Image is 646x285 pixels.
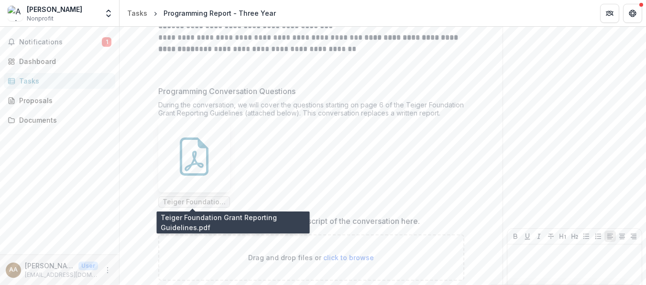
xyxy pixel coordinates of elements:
div: Teiger Foundation Grant Reporting Guidelines.pdf [158,121,230,208]
button: Underline [522,231,533,242]
button: Open entity switcher [102,4,115,23]
button: Italicize [533,231,545,242]
button: Heading 1 [557,231,569,242]
nav: breadcrumb [123,6,280,20]
div: Tasks [127,8,147,18]
div: Dashboard [19,56,108,66]
span: Nonprofit [27,14,54,23]
button: Get Help [623,4,642,23]
p: Drag and drop files or [248,253,374,263]
p: For Teiger Staff Use Only: Upload the transcript of the conversation here. [158,215,420,227]
div: Proposals [19,95,108,106]
button: Partners [600,4,619,23]
button: Bold [510,231,521,242]
button: Heading 2 [569,231,580,242]
div: [PERSON_NAME] [27,4,82,14]
span: click to browse [323,253,374,262]
div: Documents [19,115,108,125]
a: Documents [4,112,115,128]
p: Programming Conversation Questions [158,85,296,97]
a: Dashboard [4,53,115,69]
button: Align Left [604,231,616,242]
button: Align Right [628,231,639,242]
button: Strike [545,231,557,242]
span: Notifications [19,38,102,46]
div: Andrea Andersson [9,267,18,273]
button: Bullet List [580,231,592,242]
a: Proposals [4,93,115,108]
span: 1 [102,37,111,47]
div: Tasks [19,76,108,86]
div: During the conversation, we will cover the questions starting on page 6 of the Teiger Foundation ... [158,101,464,121]
div: Programming Report - Three Year [164,8,276,18]
p: [EMAIL_ADDRESS][DOMAIN_NAME] [25,271,98,279]
button: Ordered List [592,231,604,242]
a: Tasks [123,6,151,20]
img: Andrea Andersson [8,6,23,21]
span: Teiger Foundation Grant Reporting Guidelines.pdf [163,198,226,206]
a: Tasks [4,73,115,89]
button: More [102,264,113,276]
button: Notifications1 [4,34,115,50]
p: [PERSON_NAME] [25,261,75,271]
p: User [78,262,98,270]
button: Align Center [616,231,628,242]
